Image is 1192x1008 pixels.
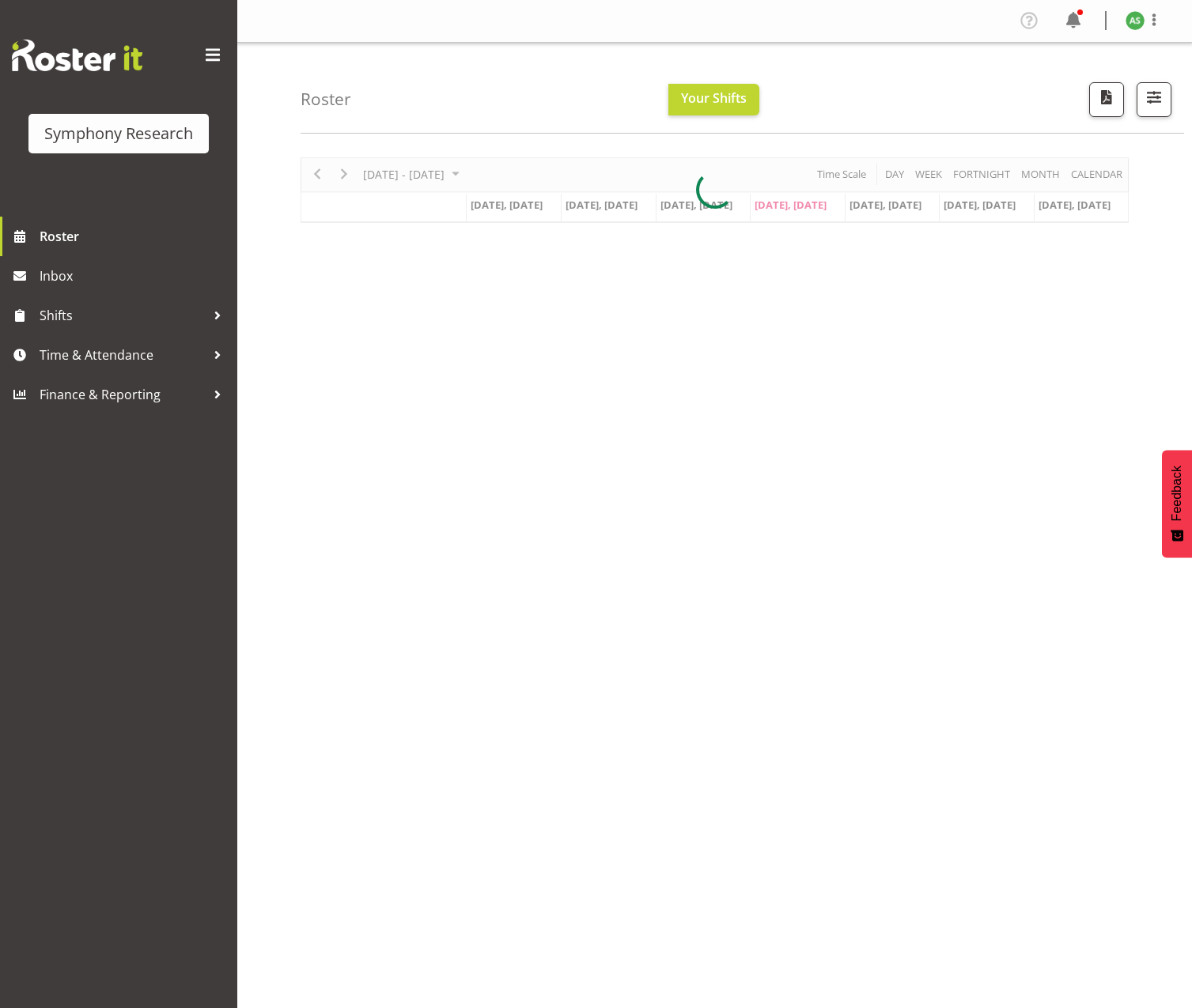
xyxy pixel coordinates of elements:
[40,343,206,367] span: Time & Attendance
[1162,450,1192,557] button: Feedback - Show survey
[40,383,206,406] span: Finance & Reporting
[44,122,193,145] div: Symphony Research
[681,89,747,107] span: Your Shifts
[1089,82,1124,117] button: Download a PDF of the roster according to the set date range.
[1170,466,1184,521] span: Feedback
[40,304,206,327] span: Shifts
[1126,11,1145,30] img: ange-steiger11422.jpg
[1137,82,1171,117] button: Filter Shifts
[40,225,229,248] span: Roster
[40,264,229,288] span: Inbox
[301,90,351,108] h4: Roster
[12,40,142,71] img: Rosterit website logo
[668,84,759,115] button: Your Shifts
